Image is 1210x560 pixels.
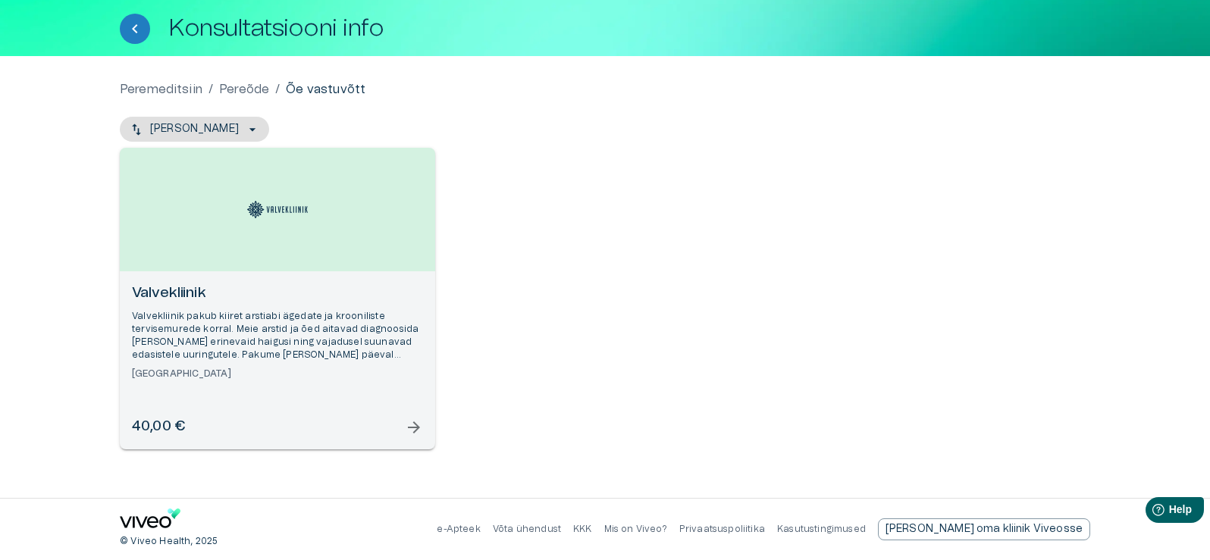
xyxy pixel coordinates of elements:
a: Peremeditsiin [120,80,202,99]
button: [PERSON_NAME] [120,117,269,142]
p: / [275,80,280,99]
button: Tagasi [120,14,150,44]
p: Mis on Viveo? [604,523,667,536]
h6: [GEOGRAPHIC_DATA] [132,368,423,380]
h1: Konsultatsiooni info [168,15,384,42]
iframe: Help widget launcher [1092,491,1210,533]
a: Kasutustingimused [777,524,866,533]
h6: 40,00 € [132,417,185,437]
h6: Valvekliinik [132,283,423,304]
p: Võta ühendust [493,523,561,536]
a: Send email to partnership request to viveo [878,518,1090,540]
p: [PERSON_NAME] oma kliinik Viveosse [886,521,1083,537]
p: [PERSON_NAME] [150,121,239,137]
a: KKK [573,524,592,533]
p: Valvekliinik pakub kiiret arstiabi ägedate ja krooniliste tervisemurede korral. Meie arstid ja õe... [132,310,423,362]
a: Navigate to home page [120,508,180,533]
a: Pereõde [219,80,269,99]
a: Privaatsuspoliitika [679,524,765,533]
span: arrow_forward [405,418,423,436]
a: e-Apteek [437,524,480,533]
p: © Viveo Health, 2025 [120,535,218,548]
img: Valvekliinik logo [247,201,308,217]
div: [PERSON_NAME] oma kliinik Viveosse [878,518,1090,540]
p: / [208,80,213,99]
p: Õe vastuvõtt [286,80,365,99]
a: Open selected supplier available booking dates [120,148,435,449]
